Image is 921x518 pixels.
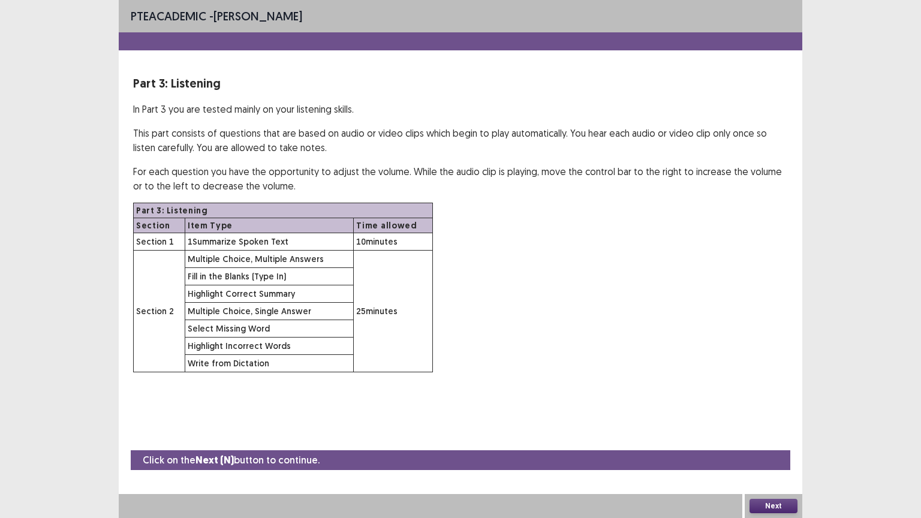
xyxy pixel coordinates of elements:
span: PTE academic [131,8,206,23]
td: 10 minutes [354,233,433,251]
p: This part consists of questions that are based on audio or video clips which begin to play automa... [133,126,788,155]
td: Write from Dictation [185,355,353,372]
td: Fill in the Blanks (Type In) [185,268,353,285]
td: Highlight Correct Summary [185,285,353,303]
p: In Part 3 you are tested mainly on your listening skills. [133,102,788,116]
p: For each question you have the opportunity to adjust the volume. While the audio clip is playing,... [133,164,788,193]
th: Item Type [185,218,353,233]
td: Multiple Choice, Multiple Answers [185,251,353,268]
td: Highlight Incorrect Words [185,338,353,355]
button: Next [750,499,797,513]
th: Time allowed [354,218,433,233]
th: Part 3: Listening [134,203,433,218]
td: 1 Summarize Spoken Text [185,233,353,251]
td: Section 2 [134,251,185,372]
td: Multiple Choice, Single Answer [185,303,353,320]
td: Section 1 [134,233,185,251]
p: Click on the button to continue. [143,453,320,468]
th: Section [134,218,185,233]
strong: Next (N) [195,454,234,466]
td: 25 minutes [354,251,433,372]
p: - [PERSON_NAME] [131,7,302,25]
td: Select Missing Word [185,320,353,338]
p: Part 3: Listening [133,74,788,92]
